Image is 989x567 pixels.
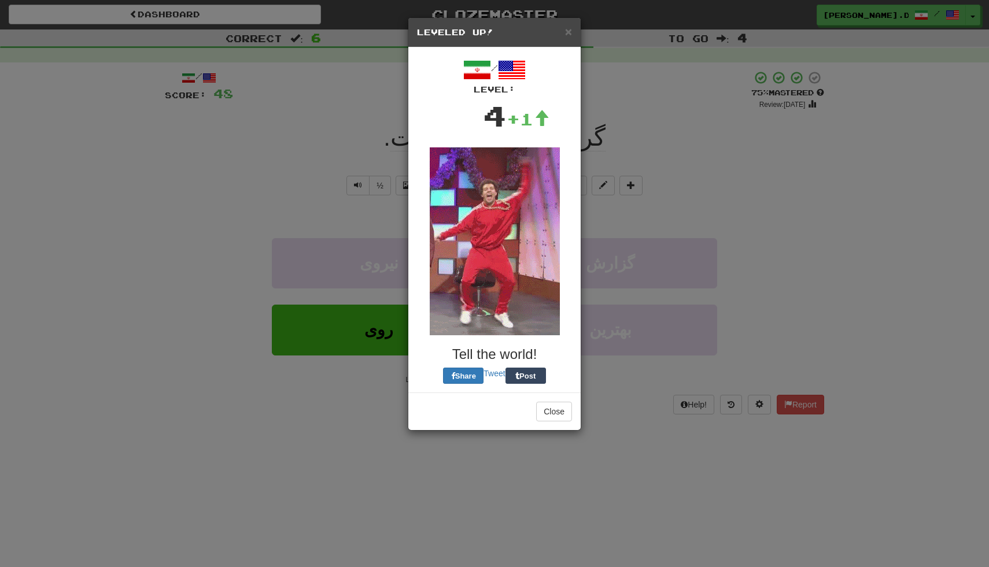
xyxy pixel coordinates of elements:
button: Post [505,368,546,384]
h5: Leveled Up! [417,27,572,38]
button: Share [443,368,484,384]
a: Tweet [484,369,505,378]
div: / [417,56,572,95]
button: Close [536,402,572,421]
span: × [565,25,572,38]
button: Close [565,25,572,38]
div: +1 [507,108,549,131]
div: Level: [417,84,572,95]
div: 4 [483,95,507,136]
img: red-jumpsuit-0a91143f7507d151a8271621424c3ee7c84adcb3b18e0b5e75c121a86a6f61d6.gif [430,147,560,335]
h3: Tell the world! [417,347,572,362]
